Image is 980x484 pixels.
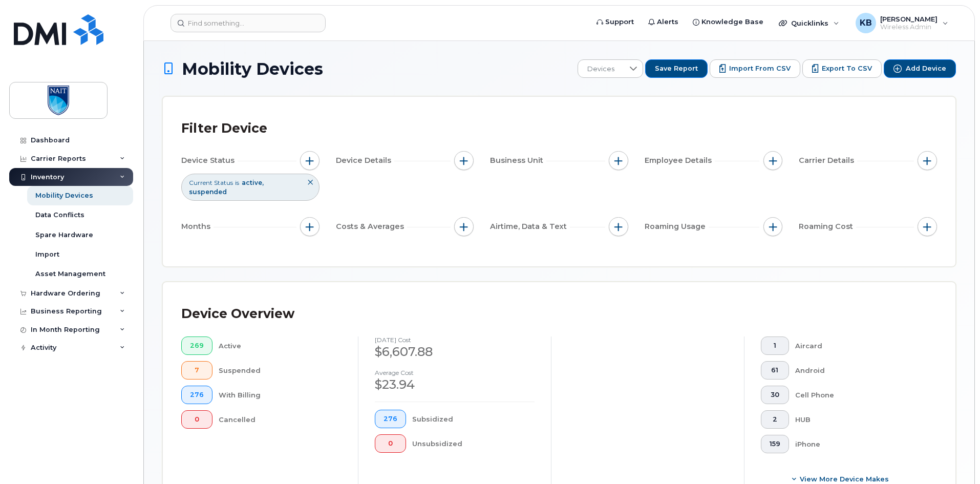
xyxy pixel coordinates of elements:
span: Import from CSV [729,64,791,73]
span: 0 [384,439,397,448]
span: 159 [770,440,780,448]
button: 30 [761,386,789,404]
span: Add Device [906,64,946,73]
div: $23.94 [375,376,535,393]
span: Current Status [189,178,233,187]
button: Import from CSV [710,59,800,78]
span: 269 [190,342,204,350]
button: Add Device [884,59,956,78]
button: 61 [761,361,789,380]
div: Suspended [219,361,342,380]
button: 276 [375,410,406,428]
h4: [DATE] cost [375,336,535,343]
span: View More Device Makes [800,474,889,484]
span: suspended [189,188,227,196]
div: iPhone [795,435,921,453]
button: 269 [181,336,212,355]
span: Device Status [181,155,238,166]
span: Months [181,221,214,232]
button: Save Report [645,59,708,78]
div: Android [795,361,921,380]
div: Filter Device [181,115,267,142]
div: Unsubsidized [412,434,535,453]
span: Airtime, Data & Text [490,221,570,232]
span: 276 [384,415,397,423]
span: Device Details [336,155,394,166]
div: Cancelled [219,410,342,429]
span: Save Report [655,64,698,73]
span: 61 [770,366,780,374]
span: Devices [578,60,624,78]
div: Subsidized [412,410,535,428]
span: Employee Details [645,155,715,166]
span: Export to CSV [822,64,872,73]
div: Aircard [795,336,921,355]
div: Cell Phone [795,386,921,404]
button: 0 [375,434,406,453]
span: Carrier Details [799,155,857,166]
span: Roaming Cost [799,221,856,232]
div: Active [219,336,342,355]
span: 7 [190,366,204,374]
div: With Billing [219,386,342,404]
span: 0 [190,415,204,424]
span: Roaming Usage [645,221,709,232]
button: 1 [761,336,789,355]
span: 1 [770,342,780,350]
button: 2 [761,410,789,429]
div: HUB [795,410,921,429]
span: Costs & Averages [336,221,407,232]
button: 159 [761,435,789,453]
h4: Average cost [375,369,535,376]
span: active [242,179,264,186]
button: 276 [181,386,212,404]
span: Business Unit [490,155,546,166]
button: 0 [181,410,212,429]
div: Device Overview [181,301,294,327]
button: Export to CSV [802,59,882,78]
div: $6,607.88 [375,343,535,361]
span: 276 [190,391,204,399]
button: 7 [181,361,212,380]
span: Mobility Devices [182,60,323,78]
span: 2 [770,415,780,424]
span: is [235,178,239,187]
span: 30 [770,391,780,399]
